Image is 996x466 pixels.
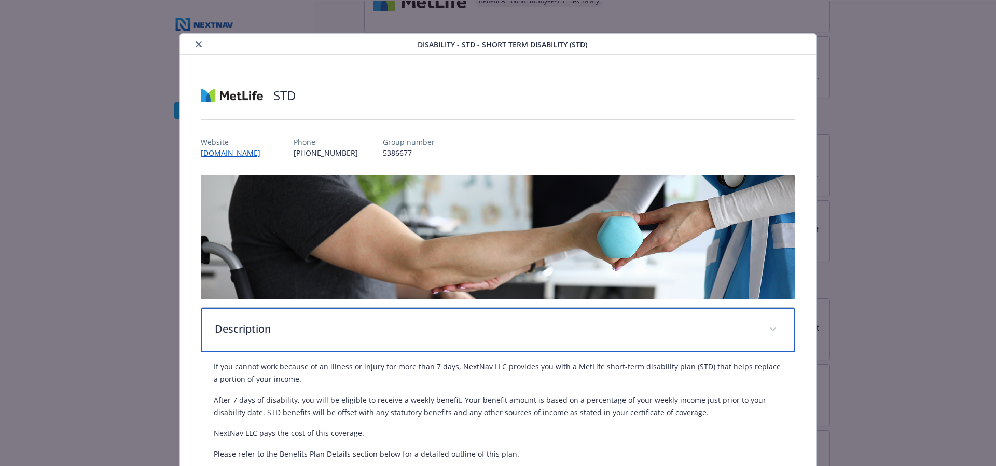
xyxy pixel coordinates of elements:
button: close [192,38,205,50]
h2: STD [273,87,296,104]
p: NextNav LLC pays the cost of this coverage. [214,427,783,440]
p: 5386677 [383,147,435,158]
p: Description [215,321,757,337]
a: [DOMAIN_NAME] [201,148,269,158]
span: Disability - STD - Short Term Disability (STD) [418,39,587,50]
p: Group number [383,136,435,147]
p: [PHONE_NUMBER] [294,147,358,158]
img: Metlife Inc [201,80,263,111]
p: After 7 days of disability, you will be eligible to receive a weekly benefit. Your benefit amount... [214,394,783,419]
img: banner [201,175,796,299]
p: Please refer to the Benefits Plan Details section below for a detailed outline of this plan. [214,448,783,460]
p: Website [201,136,269,147]
div: Description [201,308,795,352]
p: Phone [294,136,358,147]
p: If you cannot work because of an illness or injury for more than 7 days, NextNav LLC provides you... [214,361,783,386]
